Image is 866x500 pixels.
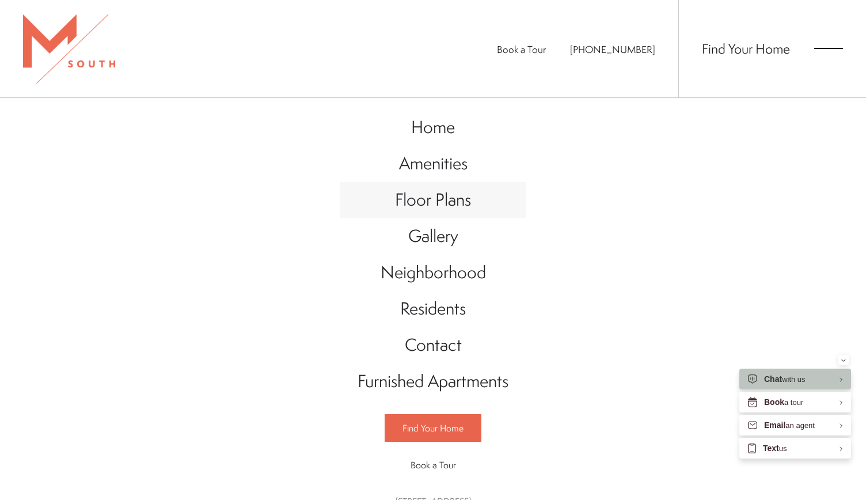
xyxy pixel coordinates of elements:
a: Call Us at 813-570-8014 [570,43,655,56]
span: Book a Tour [411,459,456,471]
span: Residents [400,297,466,320]
button: Open Menu [814,43,843,54]
a: Go to Contact [340,327,526,363]
span: Floor Plans [395,188,471,211]
a: Book a Tour [497,43,546,56]
span: Furnished Apartments [358,369,508,393]
a: Go to Gallery [340,218,526,255]
span: Amenities [399,151,468,175]
a: Go to Residents [340,291,526,327]
span: Gallery [408,224,458,248]
a: Find Your Home [385,414,481,442]
a: Go to Home [340,109,526,146]
a: Go to Amenities [340,146,526,182]
span: Neighborhood [381,260,486,284]
span: Home [411,115,455,139]
a: Go to Floor Plans [340,182,526,218]
span: Contact [405,333,462,357]
a: Go to Furnished Apartments (opens in a new tab) [340,363,526,400]
a: Book a Tour [385,452,481,478]
img: MSouth [23,14,115,84]
span: [PHONE_NUMBER] [570,43,655,56]
a: Go to Neighborhood [340,255,526,291]
span: Find Your Home [402,422,464,434]
a: Find Your Home [702,39,790,58]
